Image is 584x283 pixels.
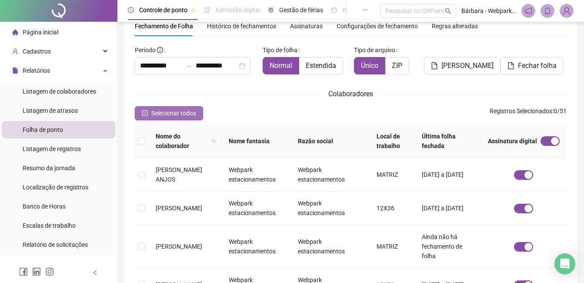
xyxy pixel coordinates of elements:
th: Nome fantasia [222,125,291,158]
span: Painel do DP [342,7,376,13]
span: Relatório de solicitações [23,241,88,248]
span: Histórico de fechamentos [207,23,276,30]
span: Regras alteradas [432,23,478,29]
span: facebook [19,267,28,276]
th: Local de trabalho [370,125,415,158]
span: Normal [270,61,292,70]
span: Banco de Horas [23,203,66,210]
span: dashboard [331,7,337,13]
span: Localização de registros [23,184,88,191]
span: ellipsis [362,7,368,13]
span: file [507,62,514,69]
span: check-square [142,110,148,116]
button: [PERSON_NAME] [424,57,501,74]
img: 80825 [560,4,573,17]
td: MATRIZ [370,158,415,192]
span: ZIP [392,61,402,70]
span: Folha de ponto [23,126,63,133]
span: Bárbara - Webpark estacionamentos [461,6,516,16]
td: [DATE] a [DATE] [415,192,481,225]
span: info-circle [157,47,163,53]
span: Assinaturas [290,23,323,29]
td: Webpark estacionamentos [222,158,291,192]
span: Período [135,47,156,54]
span: Listagem de atrasos [23,107,78,114]
span: instagram [45,267,54,276]
div: Open Intercom Messenger [554,253,575,274]
th: Razão social [291,125,370,158]
span: Fechar folha [518,61,557,71]
span: Página inicial [23,29,58,36]
td: Webpark estacionamentos [291,192,370,225]
td: MATRIZ [370,225,415,268]
span: Colaboradores [328,90,373,98]
span: search [210,130,218,152]
span: Configurações de fechamento [337,23,418,29]
span: : 0 / 51 [490,106,567,120]
span: file [12,67,18,74]
span: Assinatura digital [488,136,537,146]
span: Listagem de registros [23,145,81,152]
span: Ainda não há fechamento de folha [422,233,462,259]
span: notification [524,7,532,15]
span: Relatórios [23,67,50,74]
span: clock-circle [128,7,134,13]
span: [PERSON_NAME] [156,243,202,250]
span: bell [544,7,551,15]
span: [PERSON_NAME] ANJOS [156,166,202,183]
span: home [12,29,18,35]
span: Selecionar todos [151,108,196,118]
span: linkedin [32,267,41,276]
td: [DATE] a [DATE] [415,158,481,192]
td: Webpark estacionamentos [222,192,291,225]
span: to [185,62,192,69]
td: Webpark estacionamentos [291,225,370,268]
td: Webpark estacionamentos [222,225,291,268]
span: swap-right [185,62,192,69]
span: Cadastros [23,48,51,55]
span: search [445,8,451,14]
button: Selecionar todos [135,106,203,120]
span: Gestão de férias [279,7,323,13]
td: 12X36 [370,192,415,225]
span: left [92,270,98,276]
span: Único [361,61,378,70]
span: Listagem de colaboradores [23,88,96,95]
span: Estendida [306,61,336,70]
span: [PERSON_NAME] [156,205,202,212]
span: pushpin [191,8,196,13]
span: Tipo de arquivo [354,45,395,55]
span: user-add [12,48,18,54]
td: Webpark estacionamentos [291,158,370,192]
button: Fechar folha [501,57,564,74]
span: Fechamento de Folha [135,23,193,30]
span: sun [268,7,274,13]
span: Escalas de trabalho [23,222,76,229]
span: [PERSON_NAME] [441,61,494,71]
span: file-done [204,7,210,13]
th: Última folha fechada [415,125,481,158]
span: Tipo de folha [263,45,297,55]
span: file [431,62,438,69]
span: Admissão digital [215,7,260,13]
span: search [211,138,217,144]
span: Controle de ponto [139,7,187,13]
span: Registros Selecionados [490,108,552,115]
span: Nome do colaborador [156,131,208,151]
span: Resumo da jornada [23,165,75,172]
